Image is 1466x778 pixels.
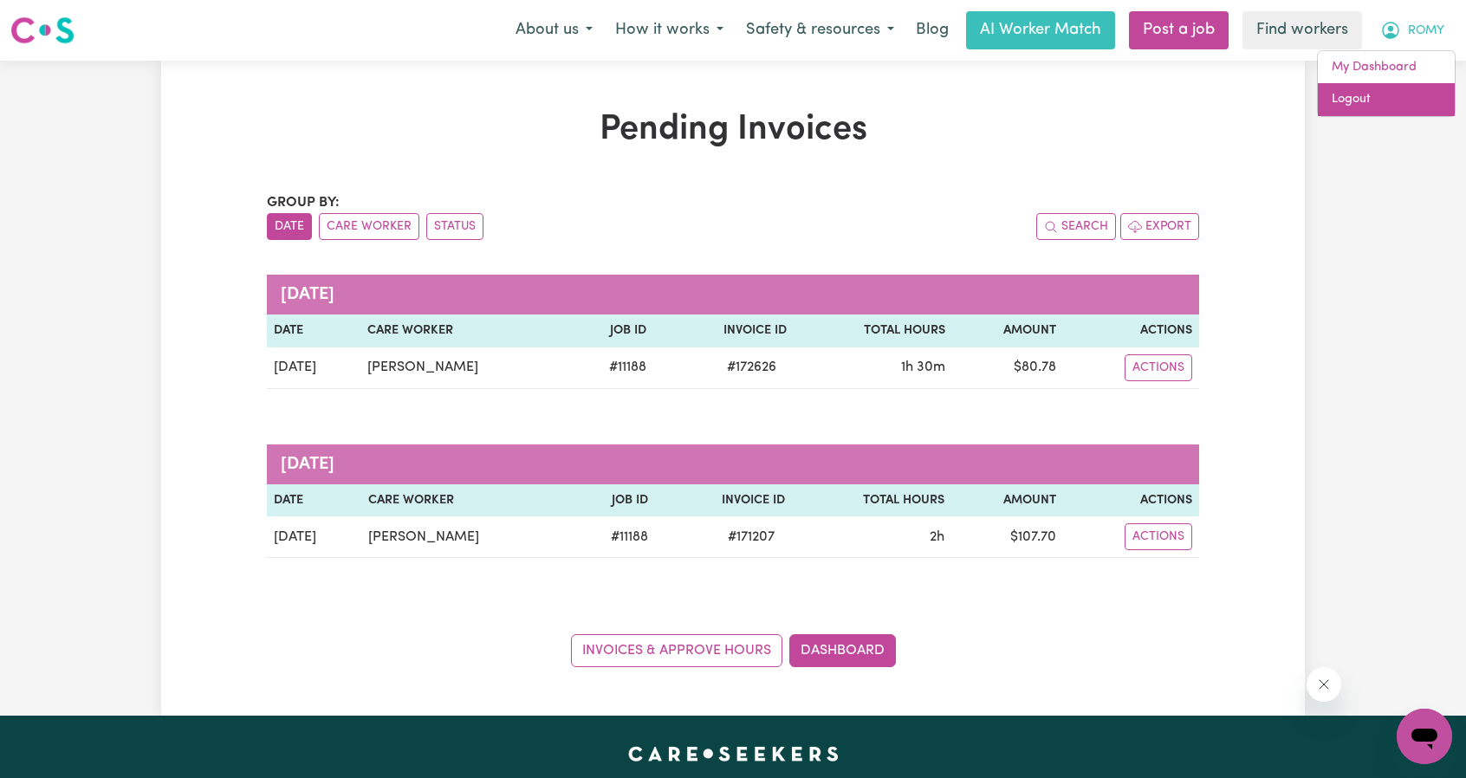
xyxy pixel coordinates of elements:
[267,196,340,210] span: Group by:
[1318,83,1455,116] a: Logout
[951,484,1063,517] th: Amount
[1307,667,1341,702] iframe: Close message
[952,314,1063,347] th: Amount
[901,360,945,374] span: 1 hour 30 minutes
[1369,12,1456,49] button: My Account
[930,530,944,544] span: 2 hours
[1129,11,1229,49] a: Post a job
[905,11,959,49] a: Blog
[966,11,1115,49] a: AI Worker Match
[1125,523,1192,550] button: Actions
[735,12,905,49] button: Safety & resources
[267,484,361,517] th: Date
[792,484,951,517] th: Total Hours
[361,484,570,517] th: Care Worker
[267,347,360,389] td: [DATE]
[789,634,896,667] a: Dashboard
[1125,354,1192,381] button: Actions
[10,10,75,50] a: Careseekers logo
[504,12,604,49] button: About us
[1397,709,1452,764] iframe: Button to launch messaging window
[571,634,782,667] a: Invoices & Approve Hours
[10,15,75,46] img: Careseekers logo
[653,314,794,347] th: Invoice ID
[1120,213,1199,240] button: Export
[1408,22,1444,41] span: ROMY
[568,347,653,389] td: # 11188
[628,747,839,761] a: Careseekers home page
[360,314,568,347] th: Care Worker
[267,109,1199,151] h1: Pending Invoices
[952,347,1063,389] td: $ 80.78
[794,314,952,347] th: Total Hours
[319,213,419,240] button: sort invoices by care worker
[1242,11,1362,49] a: Find workers
[717,357,787,378] span: # 172626
[1318,51,1455,84] a: My Dashboard
[570,484,656,517] th: Job ID
[1063,484,1199,517] th: Actions
[655,484,791,517] th: Invoice ID
[360,347,568,389] td: [PERSON_NAME]
[267,275,1199,314] caption: [DATE]
[267,213,312,240] button: sort invoices by date
[1317,50,1456,117] div: My Account
[1036,213,1116,240] button: Search
[604,12,735,49] button: How it works
[267,516,361,558] td: [DATE]
[267,314,360,347] th: Date
[717,527,785,548] span: # 171207
[1063,314,1199,347] th: Actions
[951,516,1063,558] td: $ 107.70
[267,444,1199,484] caption: [DATE]
[426,213,483,240] button: sort invoices by paid status
[10,12,105,26] span: Need any help?
[361,516,570,558] td: [PERSON_NAME]
[568,314,653,347] th: Job ID
[570,516,656,558] td: # 11188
